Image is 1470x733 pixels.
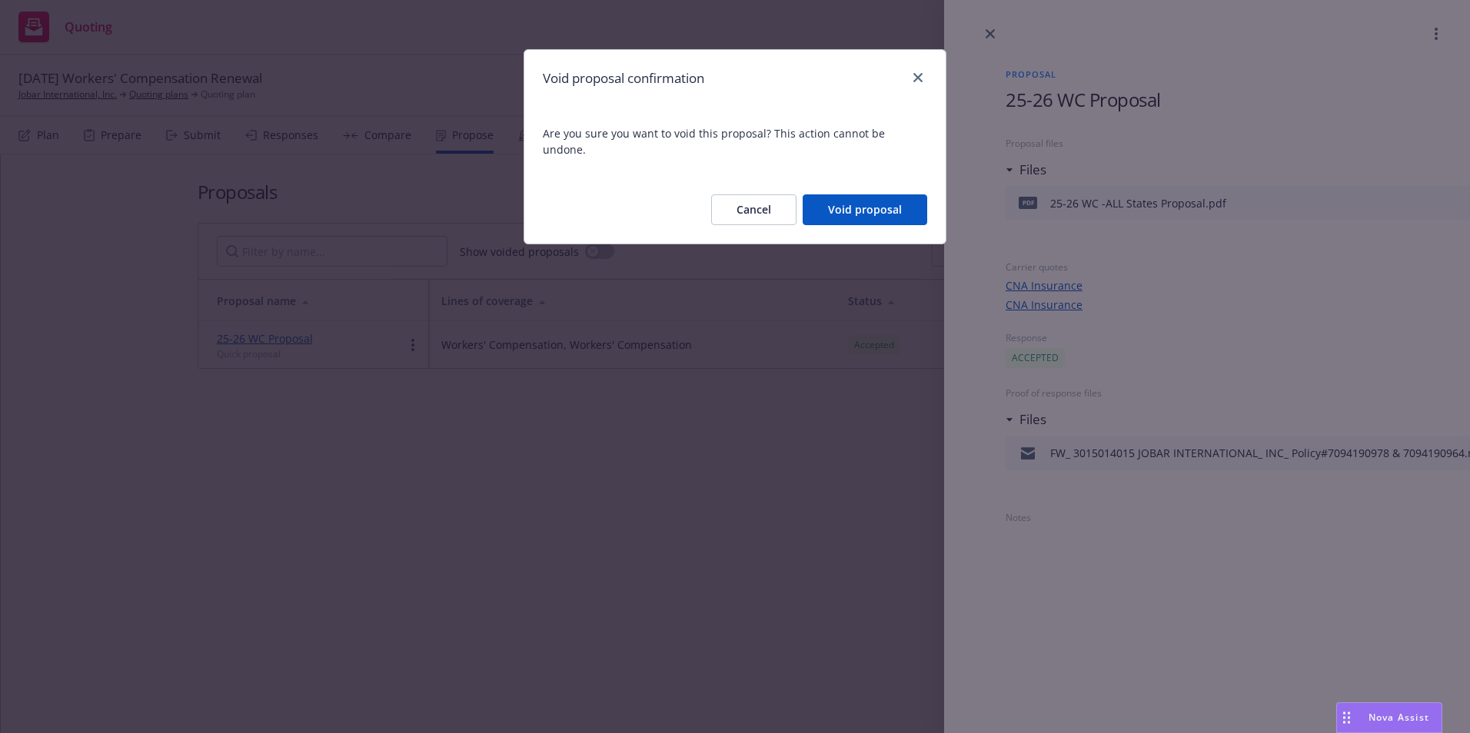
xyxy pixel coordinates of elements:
[711,194,797,225] button: Cancel
[803,194,927,225] button: Void proposal
[909,68,927,87] a: close
[543,126,885,157] span: Are you sure you want to void this proposal? This action cannot be undone.
[1369,711,1429,724] span: Nova Assist
[543,68,704,88] h1: Void proposal confirmation
[1337,703,1356,732] div: Drag to move
[1336,702,1442,733] button: Nova Assist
